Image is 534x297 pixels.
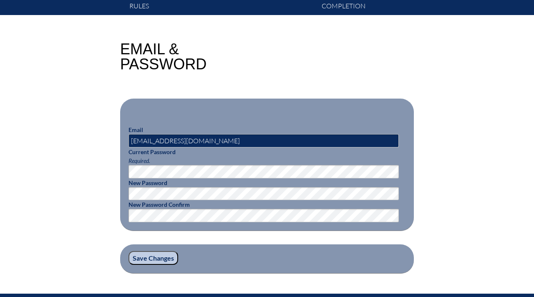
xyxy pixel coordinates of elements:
[128,179,167,186] label: New Password
[128,126,143,133] label: Email
[128,148,176,155] label: Current Password
[128,157,150,164] span: Required.
[120,42,207,72] h1: Email & Password
[128,201,190,208] label: New Password Confirm
[128,251,178,265] input: Save Changes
